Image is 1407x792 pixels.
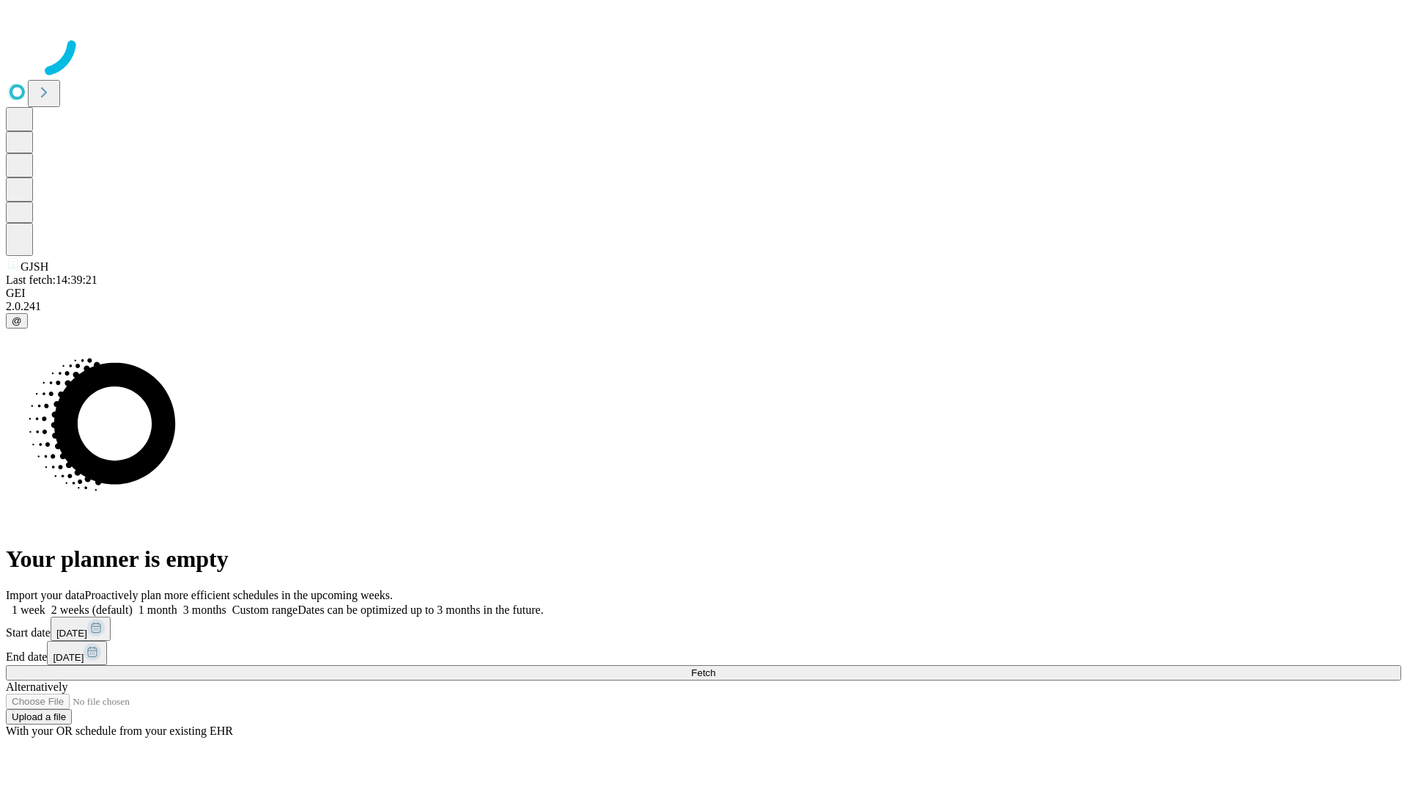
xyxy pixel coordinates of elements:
[691,667,715,678] span: Fetch
[6,313,28,329] button: @
[51,617,111,641] button: [DATE]
[6,665,1401,681] button: Fetch
[6,725,233,737] span: With your OR schedule from your existing EHR
[298,604,543,616] span: Dates can be optimized up to 3 months in the future.
[12,604,45,616] span: 1 week
[6,546,1401,573] h1: Your planner is empty
[6,300,1401,313] div: 2.0.241
[56,628,87,639] span: [DATE]
[139,604,177,616] span: 1 month
[6,709,72,725] button: Upload a file
[6,287,1401,300] div: GEI
[6,589,85,601] span: Import your data
[6,641,1401,665] div: End date
[6,681,67,693] span: Alternatively
[47,641,107,665] button: [DATE]
[21,260,48,273] span: GJSH
[85,589,393,601] span: Proactively plan more efficient schedules in the upcoming weeks.
[232,604,298,616] span: Custom range
[6,617,1401,641] div: Start date
[53,652,84,663] span: [DATE]
[12,315,22,326] span: @
[6,274,97,286] span: Last fetch: 14:39:21
[51,604,133,616] span: 2 weeks (default)
[183,604,226,616] span: 3 months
